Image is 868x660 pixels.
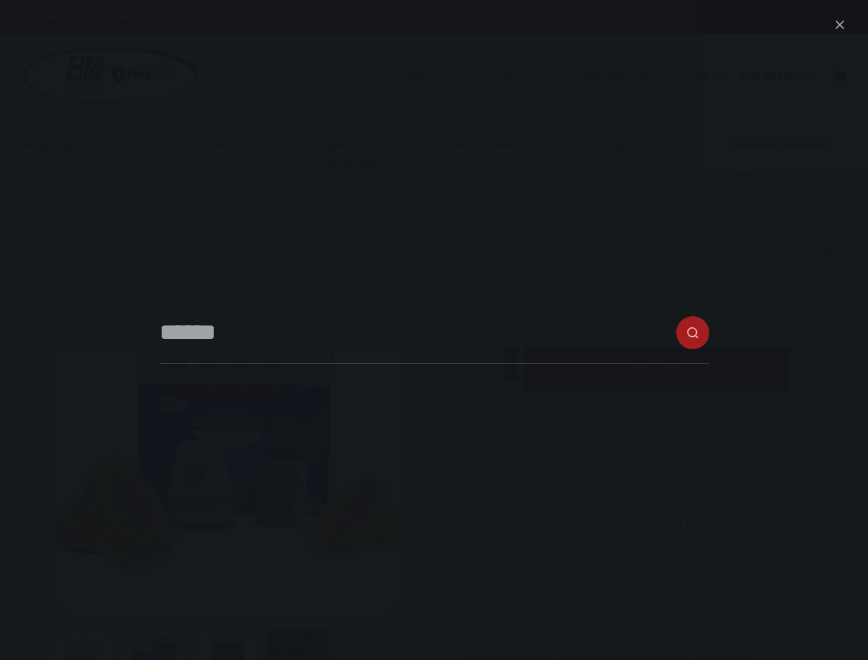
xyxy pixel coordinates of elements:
a: First Responders [455,188,551,214]
a: Ride Share [592,228,689,254]
a: Apartments [317,178,413,204]
img: Prevsol/Bed Bug Heat Doctor [21,45,201,107]
bdi: 2,299.00 [464,408,515,422]
a: Transportation [592,131,689,160]
a: Camps [731,161,848,187]
a: About Us [490,34,572,117]
a: Nursing Homes and Retirement Homes [731,267,848,307]
bdi: 3,299.00 [518,410,562,420]
button: Add to cart [524,343,790,392]
a: Colleges and Universities [731,188,848,214]
a: Shelters & Missions [731,214,848,240]
a: Hospitality [21,131,137,160]
input: Product quantity [464,343,518,381]
a: Information [572,34,673,117]
a: Housing Authority and HUD [317,204,413,244]
a: Inns [21,241,137,267]
a: Pest Control [179,131,276,160]
a: Our Reviews [731,34,818,117]
a: Airbnb, [GEOGRAPHIC_DATA], Vacation Homes [317,245,413,298]
a: Residential [731,308,848,334]
button: Open LiveChat chat widget [11,5,52,47]
a: Pest Control [179,161,276,187]
button: Search [837,12,847,23]
a: Lodge [21,267,137,294]
span: $ [518,410,524,420]
a: Industries [399,34,490,117]
a: Property Management [317,131,413,177]
a: OTR Trucks with Sleeper Cabs [592,188,689,228]
a: Military [455,254,551,280]
a: Shop [673,34,731,117]
a: Hospitals & Medical Facilities [731,241,848,267]
a: Schools [455,281,551,307]
a: Hotels [21,214,137,240]
a: City Transportation [592,161,689,187]
a: Additional Industries [731,131,848,160]
nav: Primary [399,34,818,117]
a: Motels [21,294,137,320]
a: Government [455,131,551,160]
a: Bed & Breakfasts [21,161,137,187]
a: Housing Authority and HUD [455,214,551,254]
a: Extended Stays [21,188,137,214]
span: $ [464,408,471,422]
a: Correctional Facilities [455,161,551,187]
